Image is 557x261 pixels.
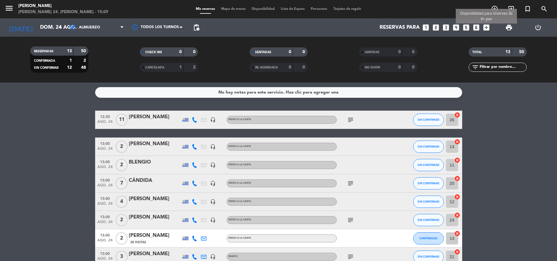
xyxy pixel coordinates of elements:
span: CONFIRMADA [419,237,437,240]
span: MENÚ A LA CARTA [228,200,251,203]
div: [PERSON_NAME] 24. [PERSON_NAME] - 15:09 [18,9,108,15]
i: headset_mic [210,199,216,204]
span: 28 Visitas [130,240,146,245]
strong: 12 [67,65,72,70]
strong: 1 [179,65,182,69]
span: CHECK INS [145,51,162,54]
strong: 0 [303,50,306,54]
i: turned_in_not [524,5,531,13]
i: subject [347,253,354,260]
span: 13:00 [97,158,113,165]
div: [PERSON_NAME] [18,3,108,9]
span: 2 [116,141,128,153]
i: cancel [454,139,460,145]
span: print [505,24,513,31]
strong: 0 [412,50,416,54]
button: SIN CONFIRMAR [413,141,444,153]
i: looks_6 [472,24,480,31]
span: NO SHOW [365,66,380,69]
strong: 0 [412,65,416,69]
button: SIN CONFIRMAR [413,114,444,126]
span: 13:00 [97,213,113,220]
span: SERVIDAS [365,51,380,54]
div: [PERSON_NAME] [129,195,181,203]
i: subject [347,180,354,187]
span: 2 [116,159,128,171]
input: Filtrar por nombre... [479,64,526,71]
span: ago. 24 [97,202,113,209]
i: cancel [454,212,460,218]
i: add_box [482,24,490,31]
span: 12:30 [97,113,113,120]
i: add_circle_outline [491,5,498,13]
div: Disponibilidad para reservas de 9+ pax [456,11,517,22]
button: menu [5,4,14,15]
strong: 13 [505,50,510,54]
span: 11 [116,114,128,126]
strong: 2 [84,58,87,63]
i: subject [347,216,354,224]
span: Pre-acceso [308,7,330,11]
div: BLENGIO [129,158,181,166]
span: Lista de Espera [278,7,308,11]
span: SENTADAS [255,51,271,54]
strong: 48 [81,65,87,70]
strong: 1 [69,58,72,63]
span: Disponibilidad [249,7,278,11]
span: SIN CONFIRMAR [418,145,439,148]
strong: 13 [67,49,72,53]
span: 4 [116,196,128,208]
button: SIN CONFIRMAR [413,196,444,208]
div: CÁNDIDA [129,177,181,185]
i: cancel [454,194,460,200]
i: looks_5 [462,24,470,31]
span: ago. 24 [97,183,113,190]
span: 13:00 [97,195,113,202]
span: MENÚ A LA CARTA [228,182,251,184]
span: SIN CONFIRMAR [34,66,58,69]
i: cancel [454,175,460,182]
i: headset_mic [210,217,216,223]
span: 13:00 [97,140,113,147]
span: MENÚ A LA CARTA [228,219,251,221]
i: headset_mic [210,162,216,168]
span: Tarjetas de regalo [330,7,364,11]
span: RESERVADAS [34,50,54,53]
i: menu [5,4,14,13]
i: [DATE] [5,21,37,34]
span: MENÚ A LA CARTA [228,145,251,148]
span: 13:00 [97,176,113,183]
i: search [540,5,548,13]
span: 2 [116,232,128,244]
div: [PERSON_NAME] [129,140,181,148]
i: headset_mic [210,254,216,259]
span: ago. 24 [97,147,113,154]
span: Reservas para [380,25,420,31]
i: looks_one [422,24,430,31]
span: MENÚ A LA CARTA [228,237,251,239]
span: 13:00 [97,231,113,238]
span: Almuerzo [79,25,100,30]
span: 13:00 [97,250,113,257]
i: headset_mic [210,181,216,186]
span: Mapa de mesas [218,7,249,11]
span: SIN CONFIRMAR [418,182,439,185]
span: ago. 24 [97,165,113,172]
span: TOTAL [472,51,482,54]
span: MENÚ A LA CARTA [228,164,251,166]
strong: 0 [193,50,197,54]
strong: 2 [193,65,197,69]
span: SIN CONFIRMAR [418,255,439,258]
strong: 50 [519,50,525,54]
button: SIN CONFIRMAR [413,214,444,226]
i: arrow_drop_down [57,24,64,31]
div: [PERSON_NAME] [129,232,181,240]
i: subject [347,116,354,123]
i: exit_to_app [507,5,515,13]
i: filter_list [472,64,479,71]
i: headset_mic [210,144,216,149]
span: 2 [116,214,128,226]
div: LOG OUT [523,18,552,37]
span: CONFIRMADA [34,59,55,62]
strong: 0 [179,50,182,54]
